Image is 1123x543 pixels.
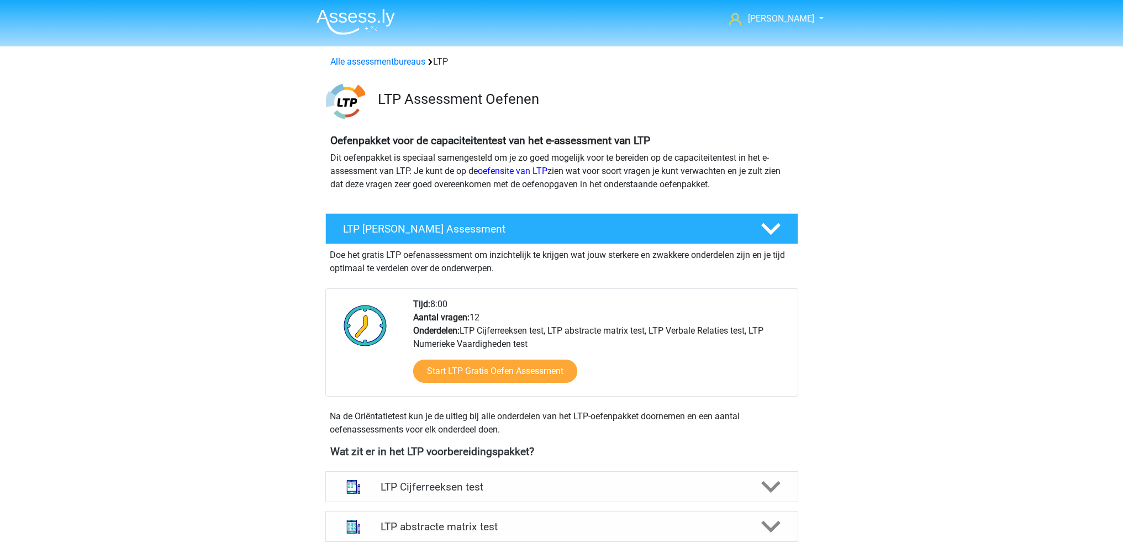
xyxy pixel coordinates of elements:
h4: LTP abstracte matrix test [381,520,742,533]
img: abstracte matrices [339,512,368,541]
img: cijferreeksen [339,472,368,501]
a: cijferreeksen LTP Cijferreeksen test [321,471,803,502]
a: Start LTP Gratis Oefen Assessment [413,360,577,383]
img: Assessly [317,9,395,35]
b: Oefenpakket voor de capaciteitentest van het e-assessment van LTP [330,134,650,147]
span: [PERSON_NAME] [748,13,814,24]
b: Aantal vragen: [413,312,470,323]
a: [PERSON_NAME] [725,12,815,25]
img: ltp.png [326,82,365,121]
a: LTP [PERSON_NAME] Assessment [321,213,803,244]
div: LTP [326,55,798,68]
img: Klok [338,298,393,353]
div: 8:00 12 LTP Cijferreeksen test, LTP abstracte matrix test, LTP Verbale Relaties test, LTP Numerie... [405,298,797,396]
h4: LTP [PERSON_NAME] Assessment [343,223,743,235]
a: oefensite van LTP [478,166,547,176]
a: abstracte matrices LTP abstracte matrix test [321,511,803,542]
b: Tijd: [413,299,430,309]
h3: LTP Assessment Oefenen [378,91,789,108]
div: Doe het gratis LTP oefenassessment om inzichtelijk te krijgen wat jouw sterkere en zwakkere onder... [325,244,798,275]
div: Na de Oriëntatietest kun je de uitleg bij alle onderdelen van het LTP-oefenpakket doornemen en ee... [325,410,798,436]
h4: Wat zit er in het LTP voorbereidingspakket? [330,445,793,458]
b: Onderdelen: [413,325,460,336]
p: Dit oefenpakket is speciaal samengesteld om je zo goed mogelijk voor te bereiden op de capaciteit... [330,151,793,191]
a: Alle assessmentbureaus [330,56,425,67]
h4: LTP Cijferreeksen test [381,481,742,493]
